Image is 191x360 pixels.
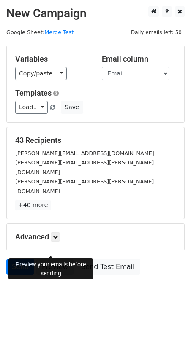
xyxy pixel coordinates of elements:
[149,320,191,360] iframe: Chat Widget
[15,232,176,242] h5: Advanced
[15,159,154,175] small: [PERSON_NAME][EMAIL_ADDRESS][PERSON_NAME][DOMAIN_NAME]
[15,150,154,156] small: [PERSON_NAME][EMAIL_ADDRESS][DOMAIN_NAME]
[15,89,52,97] a: Templates
[15,200,51,210] a: +40 more
[128,28,185,37] span: Daily emails left: 50
[128,29,185,35] a: Daily emails left: 50
[8,258,93,279] div: Preview your emails before sending
[44,29,74,35] a: Merge Test
[15,54,89,64] h5: Variables
[6,6,185,21] h2: New Campaign
[6,29,74,35] small: Google Sheet:
[15,136,176,145] h5: 43 Recipients
[76,259,140,275] a: Send Test Email
[61,101,83,114] button: Save
[102,54,176,64] h5: Email column
[6,259,34,275] a: Send
[15,178,154,194] small: [PERSON_NAME][EMAIL_ADDRESS][PERSON_NAME][DOMAIN_NAME]
[15,67,67,80] a: Copy/paste...
[15,101,48,114] a: Load...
